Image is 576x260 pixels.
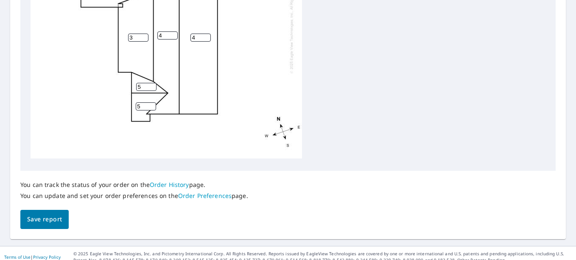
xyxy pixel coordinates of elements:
[178,192,232,200] a: Order Preferences
[20,210,69,229] button: Save report
[33,254,61,260] a: Privacy Policy
[4,254,31,260] a: Terms of Use
[4,254,61,260] p: |
[20,192,248,200] p: You can update and set your order preferences on the page.
[20,181,248,189] p: You can track the status of your order on the page.
[27,214,62,225] span: Save report
[150,181,189,189] a: Order History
